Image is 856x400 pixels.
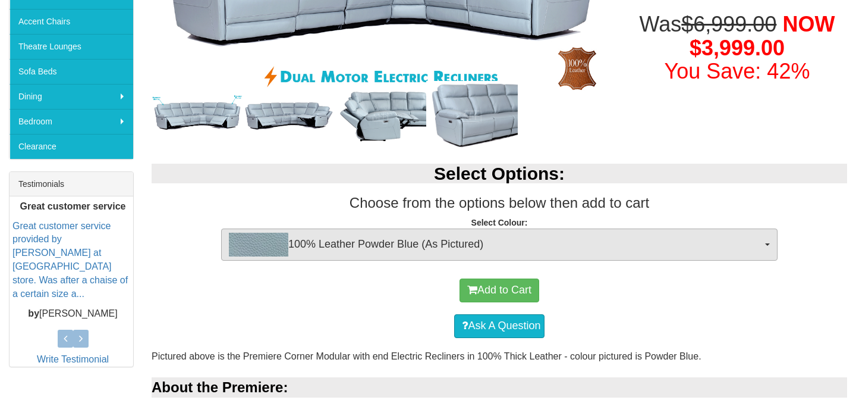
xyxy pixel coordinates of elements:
b: by [28,308,39,318]
font: You Save: 42% [665,59,810,83]
a: Write Testimonial [37,354,109,364]
a: Accent Chairs [10,9,133,34]
div: Testimonials [10,172,133,196]
a: Theatre Lounges [10,34,133,59]
b: Select Options: [434,164,565,183]
button: 100% Leather Powder Blue (As Pictured)100% Leather Powder Blue (As Pictured) [221,229,778,261]
button: Add to Cart [460,279,539,302]
a: Ask A Question [454,314,544,338]
strong: Select Colour: [471,218,528,227]
del: $6,999.00 [681,12,776,36]
h3: Choose from the options below then add to cart [152,195,847,211]
h1: Was [627,12,847,83]
span: 100% Leather Powder Blue (As Pictured) [229,233,762,257]
a: Clearance [10,134,133,159]
a: Sofa Beds [10,59,133,84]
a: Bedroom [10,109,133,134]
span: NOW $3,999.00 [690,12,835,60]
a: Great customer service provided by [PERSON_NAME] at [GEOGRAPHIC_DATA] store. Was after a chaise o... [12,220,128,298]
p: [PERSON_NAME] [12,307,133,320]
a: Dining [10,84,133,109]
b: Great customer service [20,201,126,211]
img: 100% Leather Powder Blue (As Pictured) [229,233,288,257]
div: About the Premiere: [152,377,847,398]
